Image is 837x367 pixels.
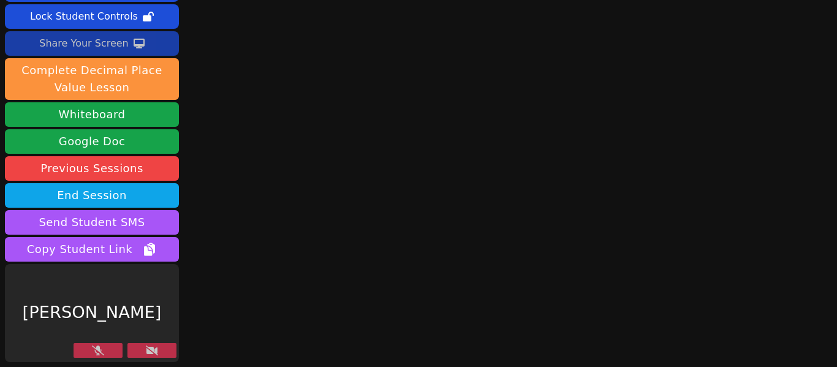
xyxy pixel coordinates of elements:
[5,264,179,362] div: [PERSON_NAME]
[5,129,179,154] a: Google Doc
[5,183,179,208] button: End Session
[27,241,157,258] span: Copy Student Link
[5,102,179,127] button: Whiteboard
[30,7,138,26] div: Lock Student Controls
[5,210,179,235] button: Send Student SMS
[5,4,179,29] button: Lock Student Controls
[5,237,179,262] button: Copy Student Link
[39,34,129,53] div: Share Your Screen
[5,58,179,100] button: Complete Decimal Place Value Lesson
[5,156,179,181] a: Previous Sessions
[5,31,179,56] button: Share Your Screen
